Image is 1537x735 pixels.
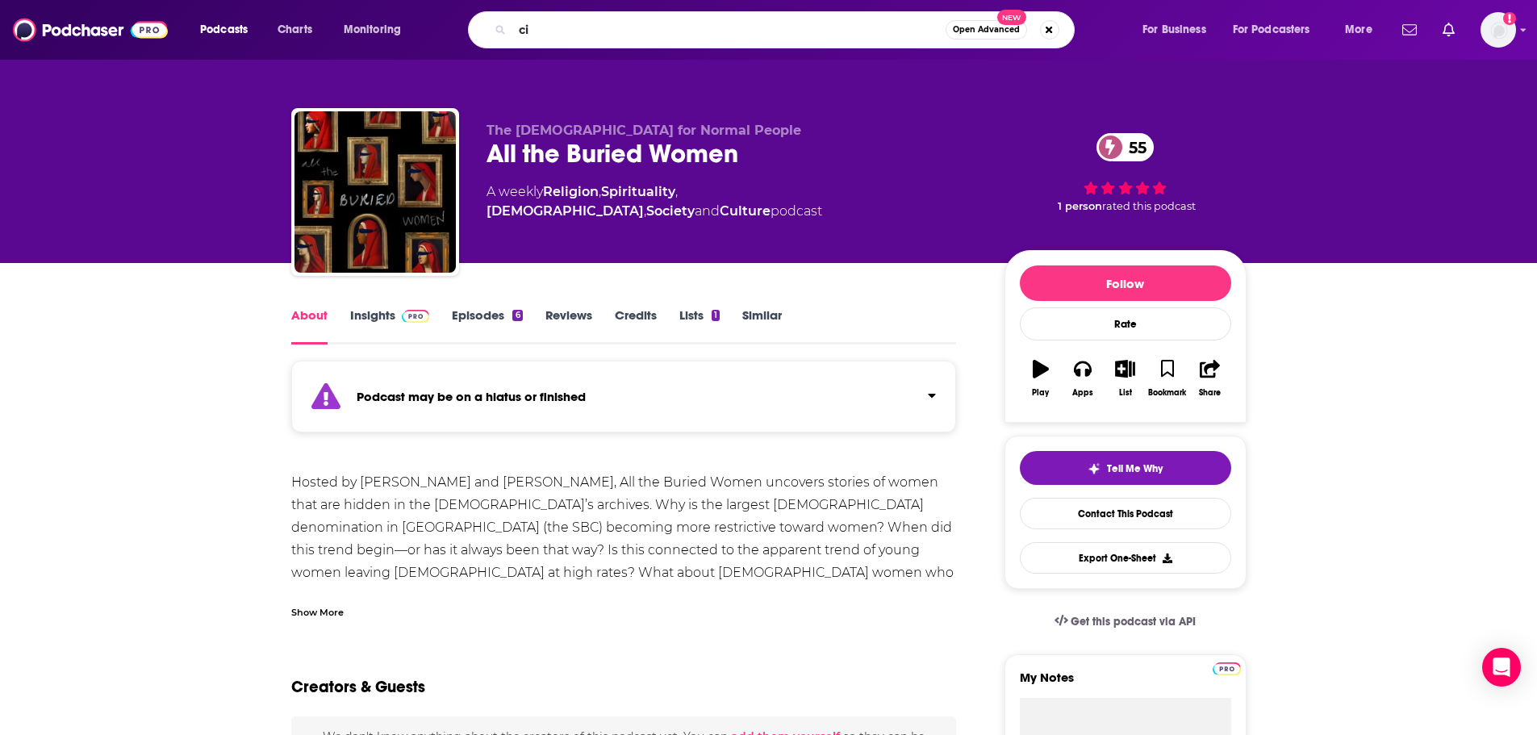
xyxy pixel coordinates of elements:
a: Culture [720,203,771,219]
span: 1 person [1058,200,1102,212]
div: List [1119,388,1132,398]
div: Rate [1020,307,1231,340]
a: Charts [267,17,322,43]
div: Play [1032,388,1049,398]
span: rated this podcast [1102,200,1196,212]
div: Share [1199,388,1221,398]
span: , [675,184,678,199]
button: Apps [1062,349,1104,407]
button: Bookmark [1146,349,1188,407]
button: Share [1188,349,1230,407]
button: open menu [332,17,422,43]
button: Open AdvancedNew [946,20,1027,40]
span: New [997,10,1026,25]
div: A weekly podcast [487,182,979,221]
a: Society [646,203,695,219]
a: Similar [742,307,782,345]
div: Open Intercom Messenger [1482,648,1521,687]
span: For Podcasters [1233,19,1310,41]
button: open menu [189,17,269,43]
button: List [1104,349,1146,407]
a: Reviews [545,307,592,345]
span: More [1345,19,1372,41]
span: Podcasts [200,19,248,41]
span: Logged in as agoldsmithwissman [1481,12,1516,48]
a: Pro website [1213,660,1241,675]
a: Contact This Podcast [1020,498,1231,529]
a: [DEMOGRAPHIC_DATA] [487,203,644,219]
a: Show notifications dropdown [1396,16,1423,44]
span: The [DEMOGRAPHIC_DATA] for Normal People [487,123,801,138]
div: 1 [712,310,720,321]
span: Tell Me Why [1107,462,1163,475]
img: tell me why sparkle [1088,462,1101,475]
a: InsightsPodchaser Pro [350,307,430,345]
img: Podchaser - Follow, Share and Rate Podcasts [13,15,168,45]
img: All the Buried Women [294,111,456,273]
a: About [291,307,328,345]
button: Play [1020,349,1062,407]
div: 6 [512,310,522,321]
a: Get this podcast via API [1042,602,1209,641]
section: Click to expand status details [291,370,957,432]
span: Get this podcast via API [1071,615,1196,629]
button: Export One-Sheet [1020,542,1231,574]
button: open menu [1222,17,1334,43]
label: My Notes [1020,670,1231,698]
span: 55 [1113,133,1155,161]
span: For Business [1142,19,1206,41]
a: Credits [615,307,657,345]
a: Spirituality [601,184,675,199]
h2: Creators & Guests [291,677,425,697]
div: Apps [1072,388,1093,398]
div: Hosted by [PERSON_NAME] and [PERSON_NAME], All the Buried Women uncovers stories of women that ar... [291,471,957,720]
div: 55 1 personrated this podcast [1004,123,1247,223]
span: , [644,203,646,219]
div: Bookmark [1148,388,1186,398]
input: Search podcasts, credits, & more... [512,17,946,43]
div: Search podcasts, credits, & more... [483,11,1090,48]
img: Podchaser Pro [402,310,430,323]
span: Open Advanced [953,26,1020,34]
span: , [599,184,601,199]
strong: Podcast may be on a hiatus or finished [357,389,586,404]
button: Show profile menu [1481,12,1516,48]
a: Episodes6 [452,307,522,345]
a: Lists1 [679,307,720,345]
button: open menu [1131,17,1226,43]
img: User Profile [1481,12,1516,48]
span: and [695,203,720,219]
svg: Add a profile image [1503,12,1516,25]
a: 55 [1096,133,1155,161]
a: Religion [543,184,599,199]
button: Follow [1020,265,1231,301]
span: Monitoring [344,19,401,41]
img: Podchaser Pro [1213,662,1241,675]
span: Charts [278,19,312,41]
a: Show notifications dropdown [1436,16,1461,44]
button: open menu [1334,17,1393,43]
button: tell me why sparkleTell Me Why [1020,451,1231,485]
